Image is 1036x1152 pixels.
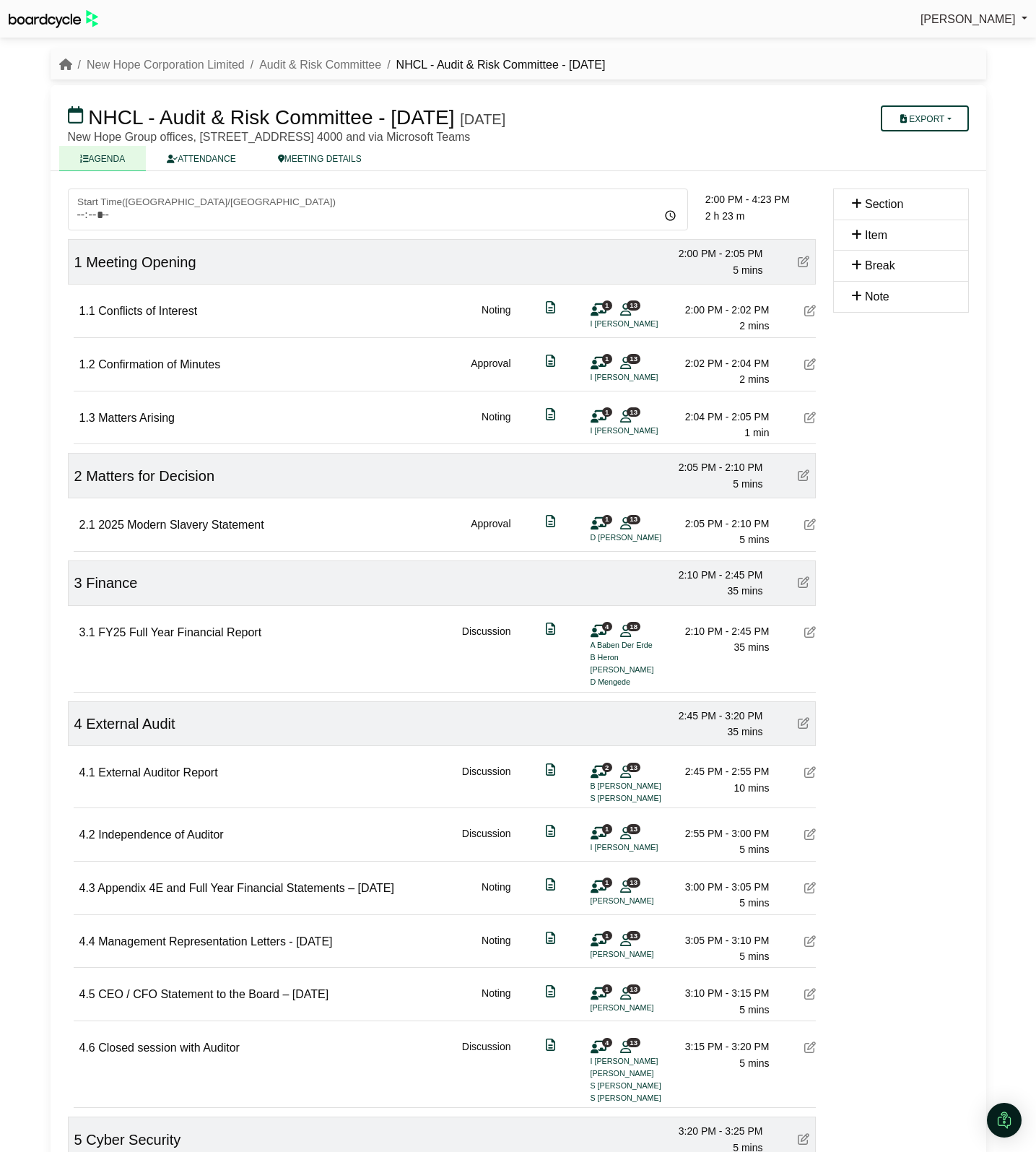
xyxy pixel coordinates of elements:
[98,1041,240,1054] span: Closed session with Auditor
[669,623,770,639] div: 2:10 PM - 2:45 PM
[86,575,137,591] span: Finance
[602,1038,612,1047] span: 4
[705,210,744,222] span: 2 h 23 m
[98,412,175,424] span: Matters Arising
[591,371,699,384] li: I [PERSON_NAME]
[482,879,510,911] div: Noting
[662,708,763,724] div: 2:45 PM - 3:20 PM
[9,10,98,28] img: BoardcycleBlackGreen-aaafeed430059cb809a45853b8cf6d952af9d84e6e89e1f1685b34bfd5cb7d64.svg
[602,407,612,417] span: 1
[920,10,1027,29] a: [PERSON_NAME]
[602,515,612,524] span: 1
[98,358,220,371] span: Confirmation of Minutes
[591,1092,699,1104] li: S [PERSON_NAME]
[987,1103,1022,1138] div: Open Intercom Messenger
[739,1004,769,1015] span: 5 mins
[591,651,699,664] li: B Heron
[591,1067,699,1080] li: [PERSON_NAME]
[74,468,82,484] span: 2
[591,1002,699,1014] li: [PERSON_NAME]
[79,519,95,531] span: 2.1
[98,935,332,948] span: Management Representation Letters - [DATE]
[669,826,770,841] div: 2:55 PM - 3:00 PM
[865,229,887,241] span: Item
[669,879,770,895] div: 3:00 PM - 3:05 PM
[739,897,769,909] span: 5 mins
[662,459,763,475] div: 2:05 PM - 2:10 PM
[98,519,264,531] span: 2025 Modern Slavery Statement
[79,1041,95,1054] span: 4.6
[627,931,640,940] span: 13
[627,824,640,833] span: 13
[79,412,95,424] span: 1.3
[79,882,95,894] span: 4.3
[627,354,640,363] span: 13
[591,318,699,330] li: I [PERSON_NAME]
[591,664,699,676] li: [PERSON_NAME]
[482,409,510,441] div: Noting
[471,516,510,548] div: Approval
[257,146,383,171] a: MEETING DETAILS
[602,354,612,363] span: 1
[734,641,769,653] span: 35 mins
[627,622,640,631] span: 18
[591,1055,699,1067] li: I [PERSON_NAME]
[74,716,82,732] span: 4
[381,56,605,74] li: NHCL - Audit & Risk Committee - [DATE]
[591,639,699,651] li: A Baben Der Erde
[79,305,95,317] span: 1.1
[79,988,95,1000] span: 4.5
[744,427,769,438] span: 1 min
[669,985,770,1001] div: 3:10 PM - 3:15 PM
[59,146,147,171] a: AGENDA
[602,300,612,310] span: 1
[74,575,82,591] span: 3
[739,1057,769,1069] span: 5 mins
[602,622,612,631] span: 4
[98,626,261,638] span: FY25 Full Year Financial Report
[881,105,968,131] button: Export
[591,895,699,907] li: [PERSON_NAME]
[88,106,454,129] span: NHCL - Audit & Risk Committee - [DATE]
[74,1132,82,1148] span: 5
[460,111,505,128] div: [DATE]
[669,932,770,948] div: 3:05 PM - 3:10 PM
[462,623,511,689] div: Discussion
[669,516,770,532] div: 2:05 PM - 2:10 PM
[627,407,640,417] span: 13
[97,882,394,894] span: Appendix 4E and Full Year Financial Statements – [DATE]
[865,259,895,272] span: Break
[462,826,511,858] div: Discussion
[662,567,763,583] div: 2:10 PM - 2:45 PM
[739,844,769,855] span: 5 mins
[727,585,762,597] span: 35 mins
[627,1038,640,1047] span: 13
[602,824,612,833] span: 1
[462,763,511,805] div: Discussion
[627,878,640,887] span: 13
[662,246,763,261] div: 2:00 PM - 2:05 PM
[865,198,903,210] span: Section
[591,532,699,544] li: D [PERSON_NAME]
[733,478,762,490] span: 5 mins
[79,828,95,841] span: 4.2
[739,534,769,545] span: 5 mins
[79,766,95,779] span: 4.1
[602,878,612,887] span: 1
[482,985,510,1018] div: Noting
[739,320,769,332] span: 2 mins
[591,780,699,792] li: B [PERSON_NAME]
[74,254,82,270] span: 1
[865,290,889,303] span: Note
[627,763,640,772] span: 13
[669,1039,770,1054] div: 3:15 PM - 3:20 PM
[734,782,769,794] span: 10 mins
[669,409,770,425] div: 2:04 PM - 2:05 PM
[739,950,769,962] span: 5 mins
[59,56,606,74] nav: breadcrumb
[727,726,762,737] span: 35 mins
[86,254,196,270] span: Meeting Opening
[591,1080,699,1092] li: S [PERSON_NAME]
[920,13,1016,25] span: [PERSON_NAME]
[669,355,770,371] div: 2:02 PM - 2:04 PM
